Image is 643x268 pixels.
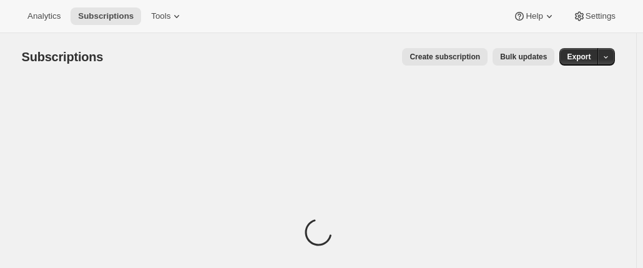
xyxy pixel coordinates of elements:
[151,11,170,21] span: Tools
[559,48,598,66] button: Export
[144,7,190,25] button: Tools
[567,52,591,62] span: Export
[586,11,616,21] span: Settings
[20,7,68,25] button: Analytics
[27,11,61,21] span: Analytics
[78,11,134,21] span: Subscriptions
[493,48,554,66] button: Bulk updates
[71,7,141,25] button: Subscriptions
[506,7,562,25] button: Help
[410,52,480,62] span: Create subscription
[526,11,542,21] span: Help
[500,52,547,62] span: Bulk updates
[402,48,488,66] button: Create subscription
[22,50,104,64] span: Subscriptions
[566,7,623,25] button: Settings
